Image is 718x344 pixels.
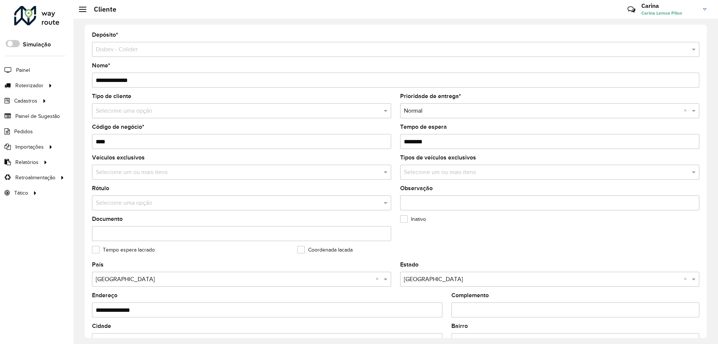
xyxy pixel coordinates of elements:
font: Roteirizador [15,83,43,88]
font: Carina [641,2,659,9]
font: Rótulo [92,185,109,191]
font: Relatórios [15,159,39,165]
font: Painel de Sugestão [15,113,60,119]
font: Simulação [23,41,51,48]
font: Inativo [411,216,426,222]
font: Código de negócio [92,124,142,130]
span: Clear all [375,275,382,284]
font: Documento [92,216,123,222]
font: Bairro [451,323,468,329]
font: Tempo espera lacrado [103,247,155,253]
font: Cliente [94,5,116,13]
font: Nome [92,62,108,69]
font: Endereço [92,292,117,298]
a: Contato Rápido [623,1,639,18]
font: Coordenada lacada [308,247,353,253]
font: Complemento [451,292,489,298]
font: Cadastros [14,98,37,104]
font: Cidade [92,323,111,329]
font: Depósito [92,31,116,38]
font: Observação [400,185,433,191]
font: Tipo de cliente [92,93,131,99]
font: Prioridade de entrega [400,93,459,99]
font: Pedidos [14,129,33,134]
font: Retroalimentação [15,175,55,180]
font: Painel [16,67,30,73]
span: Limpar tudo [684,106,690,115]
font: Tático [14,190,28,196]
font: Estado [400,261,418,268]
font: País [92,261,104,268]
font: Veículos exclusivos [92,154,145,161]
font: Tempo de espera [400,124,447,130]
font: Carina Lemos Piton [641,10,682,16]
font: Importações [15,144,44,150]
span: Clear all [684,275,690,284]
font: Tipos de veículos exclusivos [400,154,476,161]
